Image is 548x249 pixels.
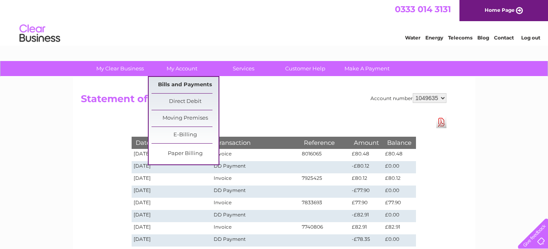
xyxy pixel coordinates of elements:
td: £0.00 [383,234,416,247]
a: 0333 014 3131 [395,4,451,14]
td: [DATE] [132,198,212,210]
td: 8016065 [300,149,350,161]
td: Invoice [212,149,299,161]
td: [DATE] [132,222,212,234]
a: Customer Help [272,61,339,76]
td: -£77.90 [350,186,383,198]
td: £0.00 [383,161,416,173]
td: Invoice [212,222,299,234]
td: [DATE] [132,186,212,198]
td: £80.48 [350,149,383,161]
a: My Account [148,61,215,76]
img: logo.png [19,21,61,46]
a: Telecoms [448,35,472,41]
td: £77.90 [383,198,416,210]
td: DD Payment [212,186,299,198]
a: Log out [521,35,540,41]
td: [DATE] [132,149,212,161]
td: [DATE] [132,173,212,186]
th: Balance [383,137,416,149]
td: DD Payment [212,234,299,247]
td: -£78.35 [350,234,383,247]
td: 7833693 [300,198,350,210]
td: 7925425 [300,173,350,186]
td: -£82.91 [350,210,383,222]
a: Direct Debit [152,94,219,110]
a: Services [210,61,277,76]
td: £82.91 [383,222,416,234]
td: Invoice [212,198,299,210]
td: £77.90 [350,198,383,210]
a: Download Pdf [436,116,446,128]
a: Contact [494,35,514,41]
a: Bills and Payments [152,77,219,93]
td: £0.00 [383,210,416,222]
th: Amount [350,137,383,149]
a: Make A Payment [334,61,401,76]
td: DD Payment [212,210,299,222]
a: My Clear Business [87,61,154,76]
td: [DATE] [132,210,212,222]
a: Moving Premises [152,110,219,127]
a: Energy [425,35,443,41]
td: -£80.12 [350,161,383,173]
div: Account number [370,93,446,103]
th: Reference [300,137,350,149]
th: Transaction [212,137,299,149]
td: 7740806 [300,222,350,234]
td: [DATE] [132,234,212,247]
a: Paper Billing [152,146,219,162]
a: E-Billing [152,127,219,143]
td: £80.12 [383,173,416,186]
td: [DATE] [132,161,212,173]
a: Blog [477,35,489,41]
th: Date [132,137,212,149]
a: Water [405,35,420,41]
h2: Statement of Accounts [81,93,446,109]
td: £82.91 [350,222,383,234]
td: DD Payment [212,161,299,173]
td: £80.48 [383,149,416,161]
td: Invoice [212,173,299,186]
td: £80.12 [350,173,383,186]
div: Clear Business is a trading name of Verastar Limited (registered in [GEOGRAPHIC_DATA] No. 3667643... [82,4,466,39]
td: £0.00 [383,186,416,198]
